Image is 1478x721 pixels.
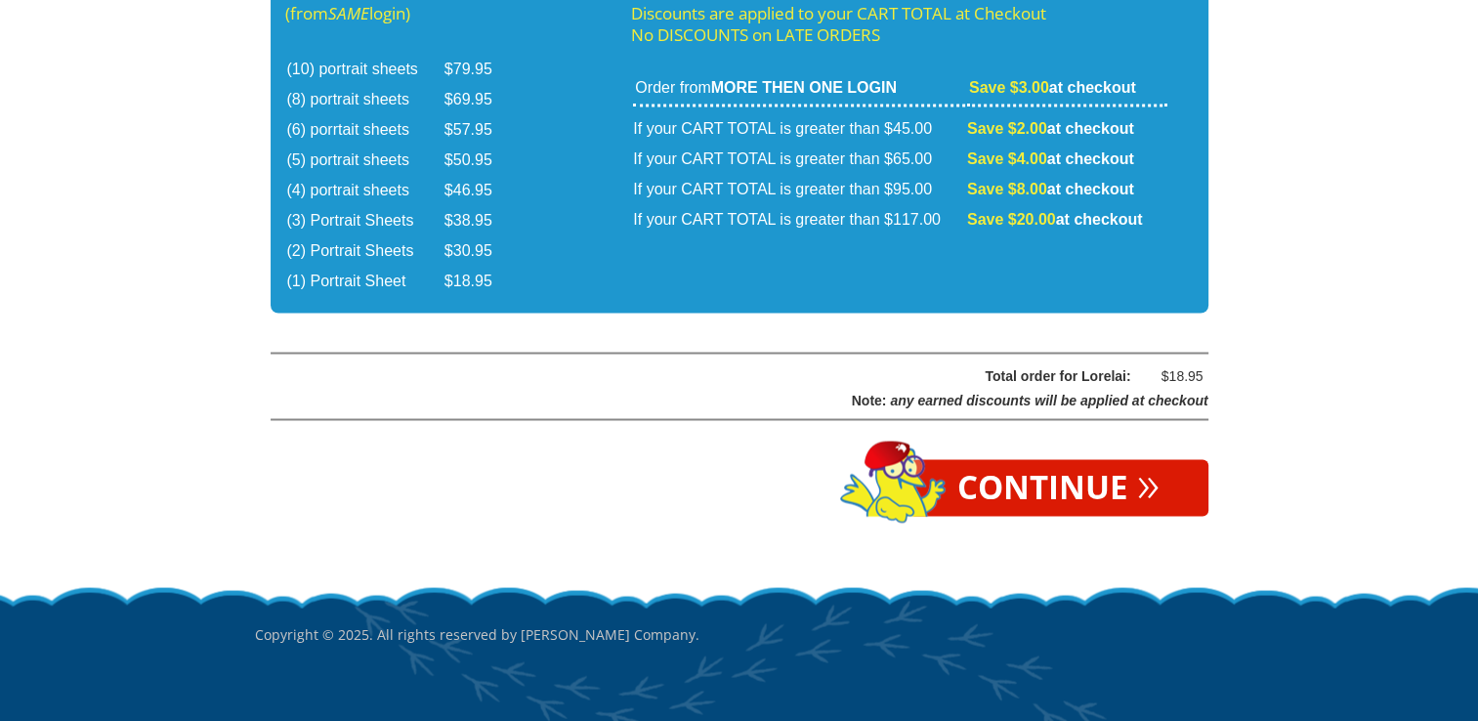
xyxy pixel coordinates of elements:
td: (4) portrait sheets [287,177,443,205]
div: $18.95 [1145,363,1204,388]
td: $30.95 [444,237,517,266]
div: Total order for Lorelai: [320,363,1131,388]
td: $18.95 [444,268,517,296]
span: Save $8.00 [967,181,1047,197]
td: (1) Portrait Sheet [287,268,443,296]
strong: at checkout [967,181,1134,197]
td: $57.95 [444,116,517,145]
span: any earned discounts will be applied at checkout [890,392,1207,407]
strong: at checkout [969,79,1136,96]
td: If your CART TOTAL is greater than $117.00 [633,206,965,234]
p: (from login) [285,3,519,24]
span: Save $20.00 [967,211,1056,228]
strong: MORE THEN ONE LOGIN [711,79,897,96]
td: (5) portrait sheets [287,147,443,175]
span: Save $3.00 [969,79,1049,96]
td: If your CART TOTAL is greater than $95.00 [633,176,965,204]
td: (8) portrait sheets [287,86,443,114]
span: Note: [852,392,887,407]
td: (2) Portrait Sheets [287,237,443,266]
td: $46.95 [444,177,517,205]
strong: at checkout [967,120,1134,137]
td: If your CART TOTAL is greater than $45.00 [633,108,965,144]
strong: at checkout [967,150,1134,167]
em: SAME [328,2,369,24]
a: Continue» [908,459,1208,516]
td: $79.95 [444,56,517,84]
td: $38.95 [444,207,517,235]
span: » [1137,471,1160,492]
p: Copyright © 2025. All rights reserved by [PERSON_NAME] Company. [255,584,1224,684]
td: $50.95 [444,147,517,175]
span: Save $2.00 [967,120,1047,137]
td: (3) Portrait Sheets [287,207,443,235]
td: (10) portrait sheets [287,56,443,84]
p: Discounts are applied to your CART TOTAL at Checkout No DISCOUNTS on LATE ORDERS [631,3,1168,46]
td: Order from [633,77,965,106]
td: (6) porrtait sheets [287,116,443,145]
strong: at checkout [967,211,1143,228]
td: $69.95 [444,86,517,114]
span: Save $4.00 [967,150,1047,167]
td: If your CART TOTAL is greater than $65.00 [633,146,965,174]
